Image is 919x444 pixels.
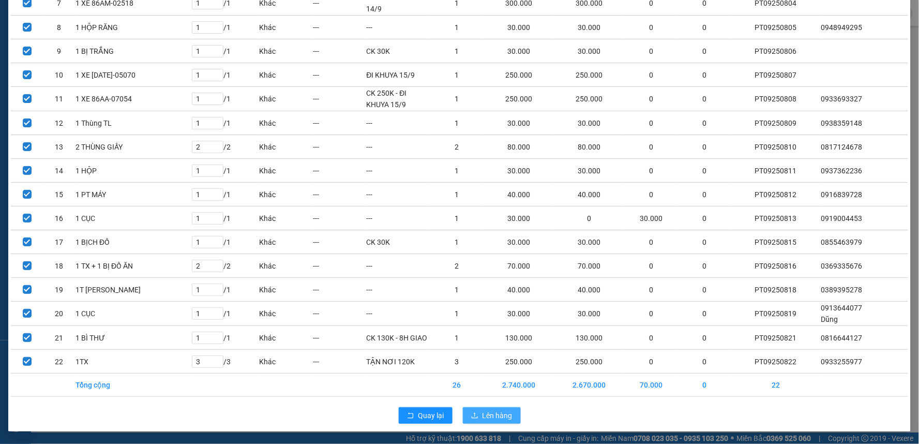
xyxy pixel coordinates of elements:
td: 70.000 [625,374,678,397]
td: 0 [625,326,678,350]
td: / 2 [191,135,259,159]
td: / 1 [191,87,259,111]
td: Khác [259,206,312,230]
td: 30.000 [484,206,554,230]
span: 0948949295 [821,23,862,32]
td: 0 [678,63,731,87]
td: 26 [430,374,484,397]
td: 1 BÌ THƯ [75,326,191,350]
td: 1 CỤC [75,206,191,230]
td: PT09250821 [732,326,821,350]
td: Khác [259,350,312,374]
td: 30.000 [484,159,554,183]
td: --- [312,159,366,183]
td: CK 30K [366,39,430,63]
td: 1 [430,16,484,39]
td: CK 30K [366,230,430,254]
td: --- [312,135,366,159]
td: PT09250806 [732,39,821,63]
td: 1 HỘP RĂNG [75,16,191,39]
td: 1 PT MÁY [75,183,191,206]
td: 1T [PERSON_NAME] [75,278,191,302]
td: 250.000 [484,87,554,111]
td: 19 [43,278,75,302]
td: 80.000 [484,135,554,159]
td: / 1 [191,230,259,254]
td: --- [312,39,366,63]
td: 0 [678,87,731,111]
td: 1TX [75,350,191,374]
td: 1 [430,278,484,302]
td: 0 [678,135,731,159]
td: 1 Thùng TL [75,111,191,135]
td: 0 [625,159,678,183]
span: 0913644077 [821,304,862,312]
td: PT09250822 [732,350,821,374]
td: 22 [732,374,821,397]
td: PT09250808 [732,87,821,111]
td: 20 [43,302,75,326]
span: 0933255977 [821,358,862,366]
td: --- [312,16,366,39]
td: PT09250813 [732,206,821,230]
td: PT09250818 [732,278,821,302]
td: 1 CỤC [75,302,191,326]
td: / 1 [191,111,259,135]
td: --- [366,254,430,278]
td: --- [312,87,366,111]
td: 1 [430,63,484,87]
td: PT09250809 [732,111,821,135]
td: 11 [43,87,75,111]
td: 250.000 [484,350,554,374]
td: --- [312,278,366,302]
td: CK 130K - 8H GIAO [366,326,430,350]
td: PT09250812 [732,183,821,206]
td: 3 [430,350,484,374]
td: 0 [625,278,678,302]
td: 0 [554,206,624,230]
span: Quay lại [418,410,444,421]
td: 70.000 [554,254,624,278]
span: 0919004453 [821,214,862,223]
td: 0 [625,39,678,63]
span: 0933693327 [821,95,862,103]
td: --- [312,350,366,374]
td: Khác [259,111,312,135]
td: --- [366,206,430,230]
td: 1 [430,39,484,63]
td: Khác [259,230,312,254]
span: 0916839728 [821,190,862,199]
td: --- [366,302,430,326]
td: / 1 [191,183,259,206]
td: 12 [43,111,75,135]
td: / 1 [191,326,259,350]
td: PT09250811 [732,159,821,183]
td: Khác [259,63,312,87]
td: --- [366,183,430,206]
span: 0369335676 [821,262,862,270]
td: 21 [43,326,75,350]
td: 1 BỊCH ĐỒ [75,230,191,254]
td: 1 [430,302,484,326]
td: 30.000 [554,159,624,183]
td: 250.000 [554,87,624,111]
span: rollback [407,412,414,420]
td: --- [366,135,430,159]
td: 70.000 [484,254,554,278]
td: Khác [259,254,312,278]
span: Lên hàng [483,410,513,421]
td: / 2 [191,254,259,278]
td: 0 [678,183,731,206]
td: --- [312,206,366,230]
td: 250.000 [554,63,624,87]
td: 2.670.000 [554,374,624,397]
td: PT09250807 [732,63,821,87]
td: 17 [43,230,75,254]
td: 30.000 [484,39,554,63]
td: 0 [625,183,678,206]
span: 0817124678 [821,143,862,151]
td: 2.740.000 [484,374,554,397]
td: 0 [625,63,678,87]
td: PT09250819 [732,302,821,326]
td: / 1 [191,206,259,230]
